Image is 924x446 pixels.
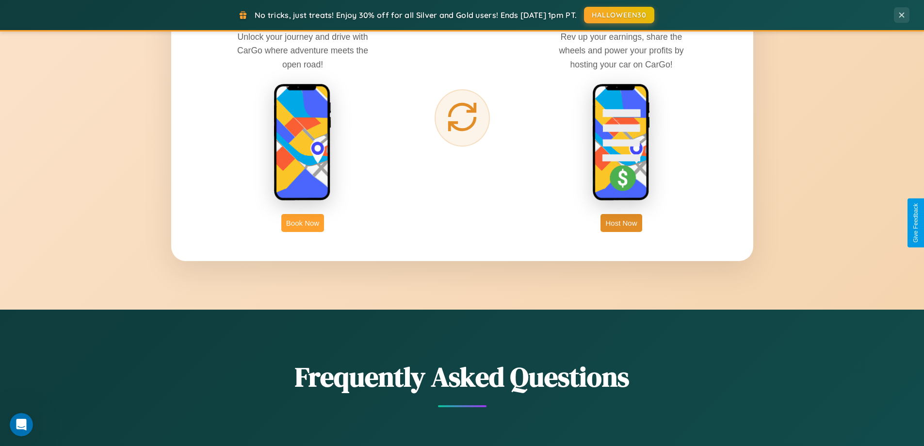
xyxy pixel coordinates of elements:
div: Give Feedback [912,203,919,243]
iframe: Intercom live chat [10,413,33,436]
button: Host Now [600,214,642,232]
button: HALLOWEEN30 [584,7,654,23]
h2: Frequently Asked Questions [171,358,753,396]
p: Rev up your earnings, share the wheels and power your profits by hosting your car on CarGo! [549,30,694,71]
button: Book Now [281,214,324,232]
img: host phone [592,83,650,202]
span: No tricks, just treats! Enjoy 30% off for all Silver and Gold users! Ends [DATE] 1pm PT. [255,10,577,20]
p: Unlock your journey and drive with CarGo where adventure meets the open road! [230,30,375,71]
img: rent phone [274,83,332,202]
